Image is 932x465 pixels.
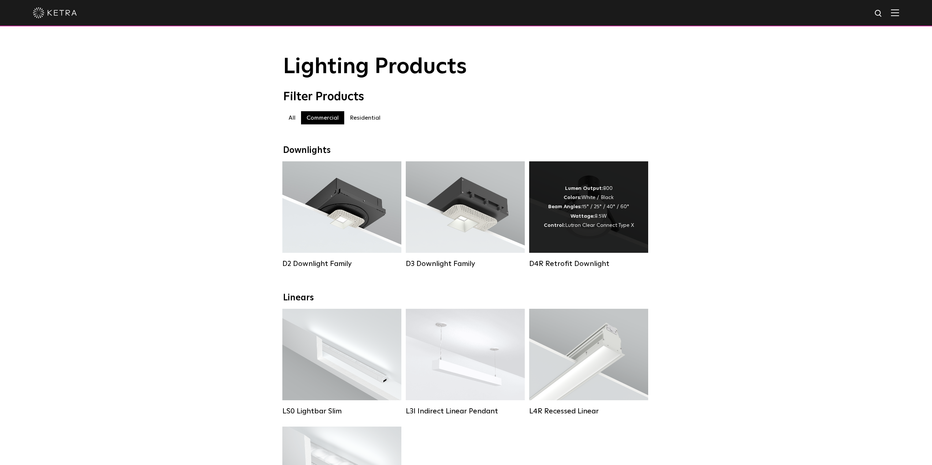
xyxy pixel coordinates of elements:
div: Downlights [283,145,649,156]
div: LS0 Lightbar Slim [282,407,401,416]
strong: Lumen Output: [565,186,603,191]
img: search icon [874,9,883,18]
a: L3I Indirect Linear Pendant Lumen Output:400 / 600 / 800 / 1000Housing Colors:White / BlackContro... [406,309,525,416]
label: Residential [344,111,386,124]
div: 800 White / Black 15° / 25° / 40° / 60° 8.5W [544,184,634,230]
label: Commercial [301,111,344,124]
a: LS0 Lightbar Slim Lumen Output:200 / 350Colors:White / BlackControl:X96 Controller [282,309,401,416]
strong: Colors: [564,195,582,200]
a: D4R Retrofit Downlight Lumen Output:800Colors:White / BlackBeam Angles:15° / 25° / 40° / 60°Watta... [529,161,648,268]
a: L4R Recessed Linear Lumen Output:400 / 600 / 800 / 1000Colors:White / BlackControl:Lutron Clear C... [529,309,648,416]
div: Linears [283,293,649,303]
strong: Wattage: [571,214,595,219]
div: D4R Retrofit Downlight [529,259,648,268]
span: Lutron Clear Connect Type X [565,223,634,228]
label: All [283,111,301,124]
a: D3 Downlight Family Lumen Output:700 / 900 / 1100Colors:White / Black / Silver / Bronze / Paintab... [406,161,525,268]
img: Hamburger%20Nav.svg [891,9,899,16]
div: D2 Downlight Family [282,259,401,268]
div: L3I Indirect Linear Pendant [406,407,525,416]
div: D3 Downlight Family [406,259,525,268]
strong: Beam Angles: [548,204,582,209]
div: Filter Products [283,90,649,104]
span: Lighting Products [283,56,467,78]
div: L4R Recessed Linear [529,407,648,416]
strong: Control: [544,223,565,228]
a: D2 Downlight Family Lumen Output:1200Colors:White / Black / Gloss Black / Silver / Bronze / Silve... [282,161,401,268]
img: ketra-logo-2019-white [33,7,77,18]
